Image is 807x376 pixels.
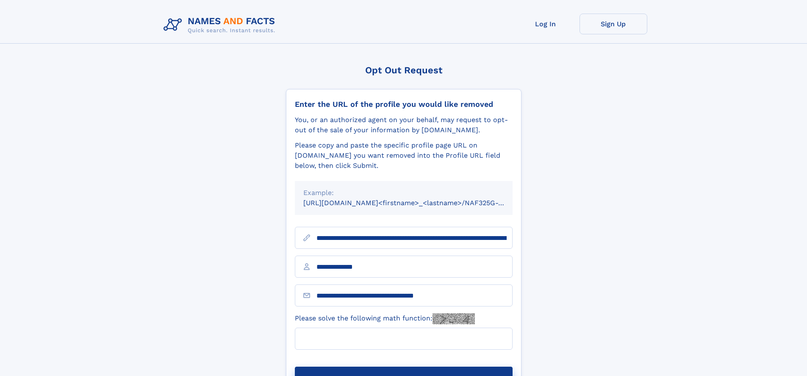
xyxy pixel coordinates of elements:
[286,65,521,75] div: Opt Out Request
[160,14,282,36] img: Logo Names and Facts
[303,199,529,207] small: [URL][DOMAIN_NAME]<firstname>_<lastname>/NAF325G-xxxxxxxx
[303,188,504,198] div: Example:
[512,14,580,34] a: Log In
[580,14,647,34] a: Sign Up
[295,313,475,324] label: Please solve the following math function:
[295,140,513,171] div: Please copy and paste the specific profile page URL on [DOMAIN_NAME] you want removed into the Pr...
[295,115,513,135] div: You, or an authorized agent on your behalf, may request to opt-out of the sale of your informatio...
[295,100,513,109] div: Enter the URL of the profile you would like removed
